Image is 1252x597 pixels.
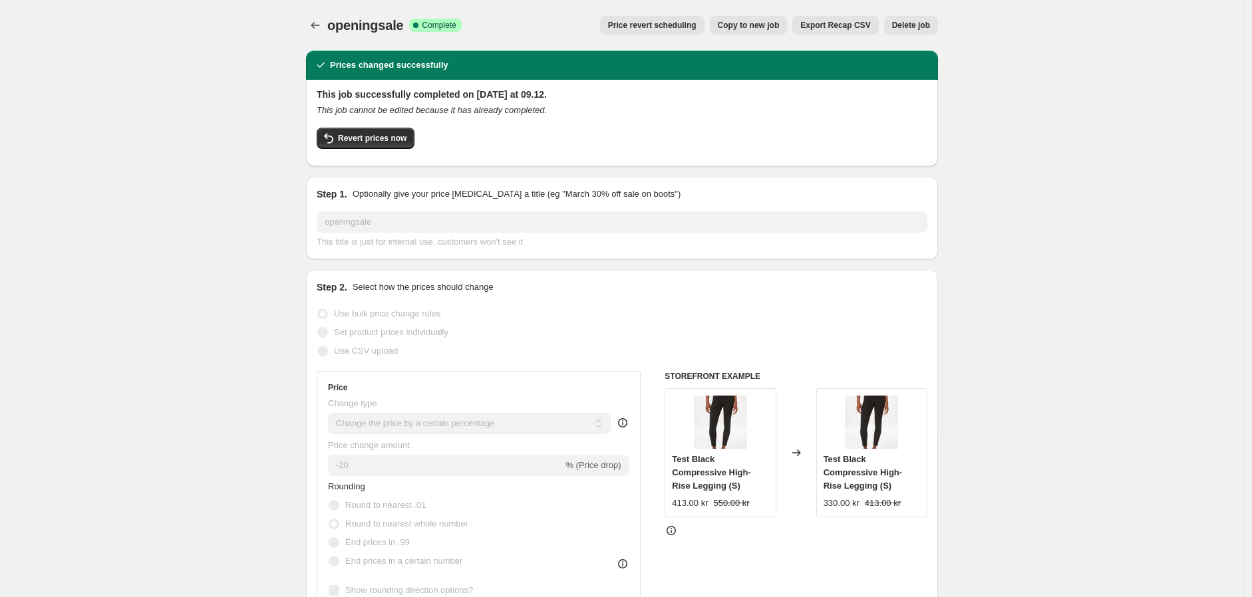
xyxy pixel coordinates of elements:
button: Price change jobs [306,16,325,35]
div: 330.00 kr [824,497,860,510]
button: Revert prices now [317,128,414,149]
div: 413.00 kr [672,497,708,510]
span: openingsale [327,18,404,33]
p: Select how the prices should change [353,281,494,294]
span: Round to nearest .01 [345,500,426,510]
span: Change type [328,398,377,408]
span: Rounding [328,481,365,491]
h2: Step 1. [317,187,347,201]
span: Complete [422,20,456,31]
strike: 413.00 kr [865,497,901,510]
button: Price revert scheduling [600,16,704,35]
h6: STOREFRONT EXAMPLE [665,371,927,382]
span: Revert prices now [338,133,406,144]
img: blackLeggings1_80x.webp [694,396,747,449]
input: -15 [328,455,563,476]
span: Export Recap CSV [800,20,870,31]
h3: Price [328,382,347,393]
span: Price revert scheduling [608,20,697,31]
button: Export Recap CSV [792,16,878,35]
span: Use CSV upload [334,346,398,356]
span: Set product prices individually [334,327,448,337]
span: Copy to new job [718,20,780,31]
span: Round to nearest whole number [345,519,468,529]
button: Delete job [884,16,938,35]
span: Test Black Compressive High-Rise Legging (S) [824,454,902,491]
span: Use bulk price change rules [334,308,440,318]
h2: Prices changed successfully [330,59,448,72]
span: Show rounding direction options? [345,585,473,595]
button: Copy to new job [710,16,788,35]
input: 30% off holiday sale [317,211,927,233]
img: blackLeggings1_80x.webp [845,396,898,449]
span: End prices in .99 [345,537,410,547]
span: This title is just for internal use, customers won't see it [317,237,523,247]
span: Test Black Compressive High-Rise Legging (S) [672,454,750,491]
span: Delete job [892,20,930,31]
div: help [616,416,629,429]
strike: 550.00 kr [713,497,749,510]
p: Optionally give your price [MEDICAL_DATA] a title (eg "March 30% off sale on boots") [353,187,681,201]
span: Price change amount [328,440,410,450]
h2: This job successfully completed on [DATE] at 09.12. [317,88,927,101]
i: This job cannot be edited because it has already completed. [317,105,547,115]
h2: Step 2. [317,281,347,294]
span: % (Price drop) [565,460,621,470]
span: End prices in a certain number [345,556,462,566]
